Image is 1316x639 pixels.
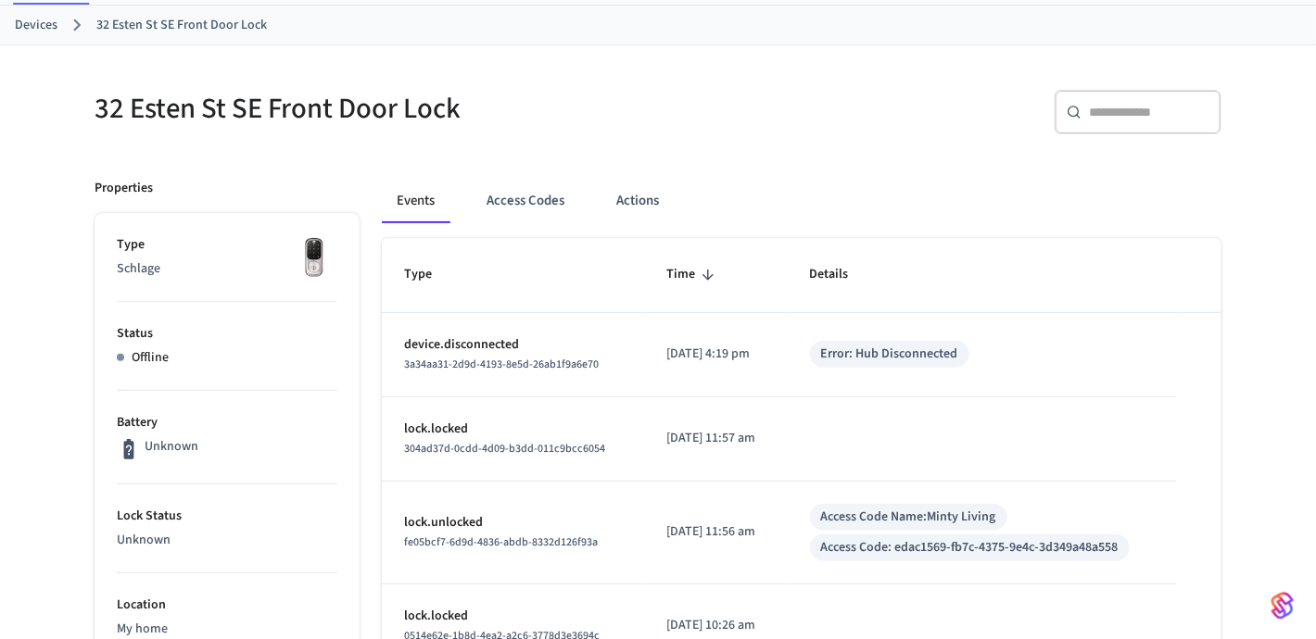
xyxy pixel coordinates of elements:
[117,507,337,526] p: Lock Status
[95,179,153,198] p: Properties
[667,616,766,635] p: [DATE] 10:26 am
[404,335,623,355] p: device.disconnected
[117,324,337,344] p: Status
[1272,591,1294,620] img: SeamLogoGradient.69752ec5.svg
[96,16,267,35] a: 32 Esten St SE Front Door Lock
[95,90,647,128] h5: 32 Esten St SE Front Door Lock
[667,345,766,364] p: [DATE] 4:19 pm
[404,534,598,550] span: fe05bcf7-6d9d-4836-abdb-8332d126f93a
[821,538,1119,558] div: Access Code: edac1569-fb7c-4375-9e4c-3d349a48a558
[821,507,996,527] div: Access Code Name: Minty Living
[382,179,449,223] button: Events
[601,179,674,223] button: Actions
[404,607,623,626] p: lock.locked
[821,345,958,364] div: Error: Hub Disconnected
[404,513,623,532] p: lock.unlocked
[404,420,623,439] p: lock.locked
[145,437,198,457] p: Unknown
[667,522,766,542] p: [DATE] 11:56 am
[117,259,337,279] p: Schlage
[404,357,599,372] span: 3a34aa31-2d9d-4193-8e5d-26ab1f9a6e70
[291,235,337,282] img: Yale Assure Touchscreen Wifi Smart Lock, Satin Nickel, Front
[404,260,456,289] span: Type
[117,620,337,639] p: My home
[382,179,1221,223] div: ant example
[404,441,605,457] span: 304ad37d-0cdd-4d09-b3dd-011c9bcc6054
[15,16,57,35] a: Devices
[667,260,720,289] span: Time
[667,429,766,448] p: [DATE] 11:57 am
[132,348,169,368] p: Offline
[117,531,337,550] p: Unknown
[117,235,337,255] p: Type
[810,260,873,289] span: Details
[472,179,579,223] button: Access Codes
[117,413,337,432] p: Battery
[117,595,337,615] p: Location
